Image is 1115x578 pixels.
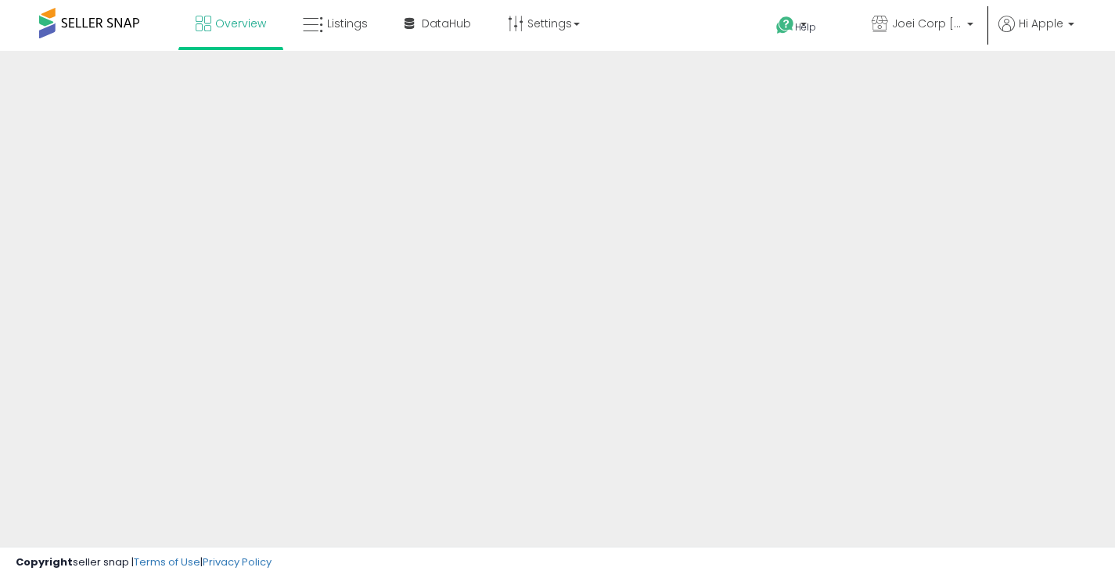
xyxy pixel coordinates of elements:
span: Help [795,20,816,34]
a: Terms of Use [134,555,200,569]
strong: Copyright [16,555,73,569]
span: Joei Corp [GEOGRAPHIC_DATA] [892,16,962,31]
a: Privacy Policy [203,555,272,569]
a: Help [764,4,847,51]
span: Overview [215,16,266,31]
span: Listings [327,16,368,31]
div: seller snap | | [16,555,272,570]
span: Hi Apple [1019,16,1063,31]
i: Get Help [775,16,795,35]
a: Hi Apple [998,16,1074,51]
span: DataHub [422,16,471,31]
